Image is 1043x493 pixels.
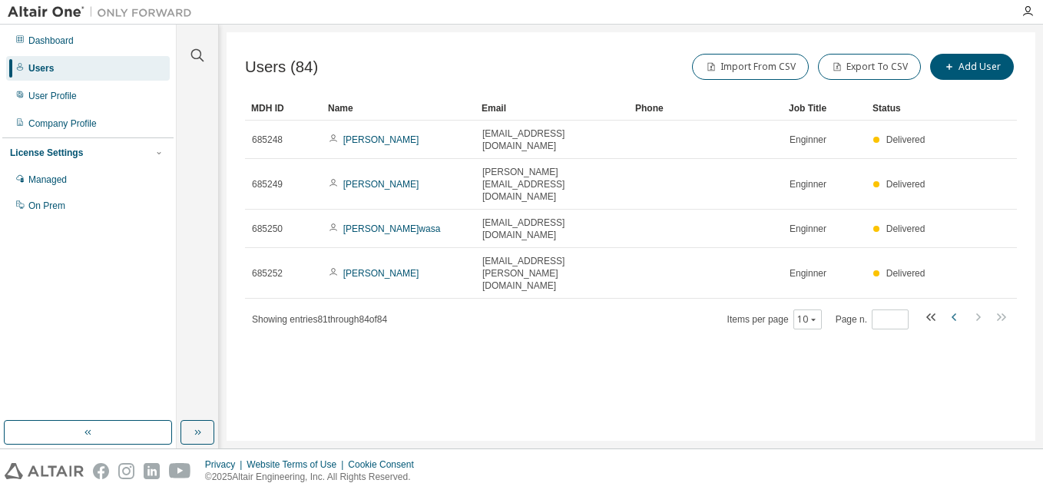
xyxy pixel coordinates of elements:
span: 685249 [252,178,283,190]
div: Job Title [789,96,860,121]
div: Name [328,96,469,121]
button: 10 [797,313,818,326]
div: Company Profile [28,117,97,130]
img: youtube.svg [169,463,191,479]
img: facebook.svg [93,463,109,479]
span: Users (84) [245,58,318,76]
img: linkedin.svg [144,463,160,479]
div: Dashboard [28,35,74,47]
a: [PERSON_NAME] [343,179,419,190]
div: Status [872,96,937,121]
div: Managed [28,174,67,186]
div: MDH ID [251,96,316,121]
span: Showing entries 81 through 84 of 84 [252,314,387,325]
a: [PERSON_NAME] [343,268,419,279]
span: Enginner [790,134,826,146]
span: Page n. [836,309,909,329]
span: Delivered [886,179,925,190]
div: Privacy [205,458,247,471]
span: Enginner [790,223,826,235]
button: Export To CSV [818,54,921,80]
a: [PERSON_NAME] [343,134,419,145]
button: Add User [930,54,1014,80]
div: Phone [635,96,776,121]
span: [EMAIL_ADDRESS][DOMAIN_NAME] [482,217,622,241]
span: Delivered [886,268,925,279]
img: altair_logo.svg [5,463,84,479]
div: On Prem [28,200,65,212]
div: Cookie Consent [348,458,422,471]
div: User Profile [28,90,77,102]
img: instagram.svg [118,463,134,479]
span: Delivered [886,134,925,145]
span: [PERSON_NAME][EMAIL_ADDRESS][DOMAIN_NAME] [482,166,622,203]
span: 685252 [252,267,283,280]
p: © 2025 Altair Engineering, Inc. All Rights Reserved. [205,471,423,484]
span: 685250 [252,223,283,235]
a: [PERSON_NAME]wasa [343,223,441,234]
span: 685248 [252,134,283,146]
span: Items per page [727,309,822,329]
img: Altair One [8,5,200,20]
div: Website Terms of Use [247,458,348,471]
div: Users [28,62,54,74]
span: Enginner [790,178,826,190]
button: Import From CSV [692,54,809,80]
span: Delivered [886,223,925,234]
div: Email [482,96,623,121]
span: [EMAIL_ADDRESS][PERSON_NAME][DOMAIN_NAME] [482,255,622,292]
div: License Settings [10,147,83,159]
span: [EMAIL_ADDRESS][DOMAIN_NAME] [482,127,622,152]
span: Enginner [790,267,826,280]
